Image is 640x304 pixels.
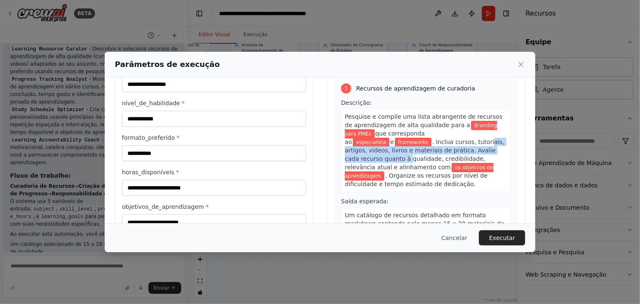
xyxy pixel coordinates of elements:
font: Um catálogo de recursos detalhado em formato markdown contendo pelo menos 15 a 20 materiais de ap... [345,212,504,261]
font: . Organize os recursos por nível de dificuldade e tempo estimado de dedicação. [345,172,487,187]
font: e [390,139,394,145]
font: Descrição: [341,99,372,106]
font: que corresponda ao [345,130,425,145]
button: Executar [479,230,525,245]
font: formato_preferido [122,134,175,141]
font: Pesquise e compile uma lista abrangente de recursos de aprendizagem de alta qualidade para a [345,113,502,128]
span: Variável: assunto [345,121,497,139]
font: horas_disponíveis [122,169,174,176]
font: Executar [489,235,515,241]
span: Variável: nível_de_habilidade [353,138,389,147]
font: objetivos_de_aprendizagem [122,203,204,210]
font: Cancelar [442,235,468,241]
font: os objetivos de aprendizagem [345,165,493,179]
font: Saída esperada: [341,198,389,205]
span: Variável: learning_goals [345,163,493,181]
font: . Inclua cursos, tutoriais, artigos, vídeos, livros e materiais de prática. Avalie cada recurso q... [345,139,505,171]
button: Cancelar [435,230,474,245]
font: nível_de_habilidade [122,100,180,107]
font: 1 [344,85,348,91]
font: Parâmetros de execução [115,60,220,69]
font: Recursos de aprendizagem de curadoria [356,85,475,92]
span: Variável: preferred_format [395,138,431,147]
